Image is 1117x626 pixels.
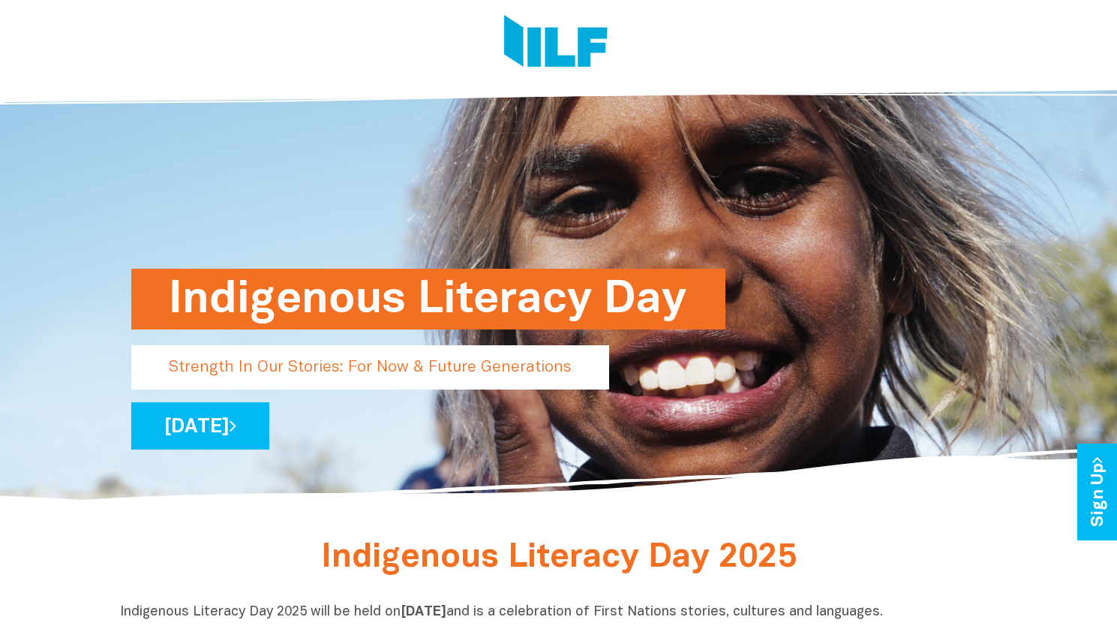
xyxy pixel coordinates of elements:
a: [DATE] [131,402,269,450]
img: Logo [504,15,608,71]
p: Strength In Our Stories: For Now & Future Generations [131,345,609,390]
b: [DATE] [401,606,446,618]
h1: Indigenous Literacy Day [169,269,688,330]
span: Indigenous Literacy Day 2025 [321,543,797,573]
